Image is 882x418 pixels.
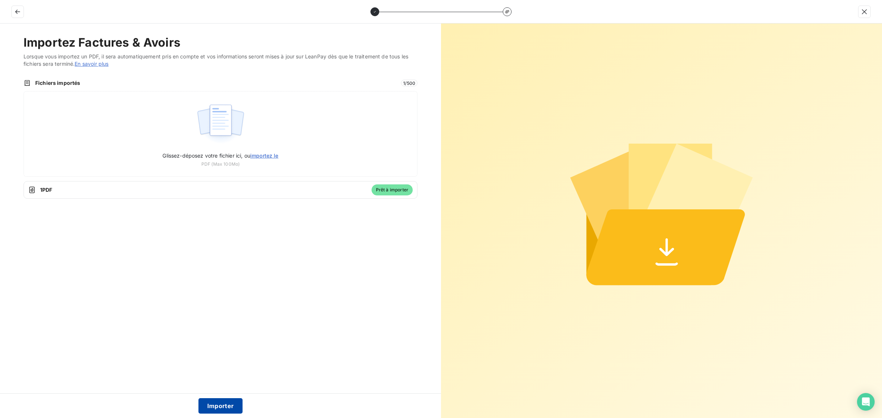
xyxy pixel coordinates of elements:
[250,152,279,159] span: importez le
[372,184,413,195] span: Prêt à importer
[196,100,245,147] img: illustration
[35,79,397,87] span: Fichiers importés
[201,161,240,167] span: PDF (Max 100Mo)
[24,53,417,68] span: Lorsque vous importez un PDF, il sera automatiquement pris en compte et vos informations seront m...
[40,186,367,194] span: 1 PDF
[162,152,278,159] span: Glissez-déposez votre fichier ici, ou
[75,61,108,67] a: En savoir plus
[198,398,243,414] button: Importer
[24,35,417,50] h2: Importez Factures & Avoirs
[857,393,875,411] div: Open Intercom Messenger
[401,80,417,86] span: 1 / 500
